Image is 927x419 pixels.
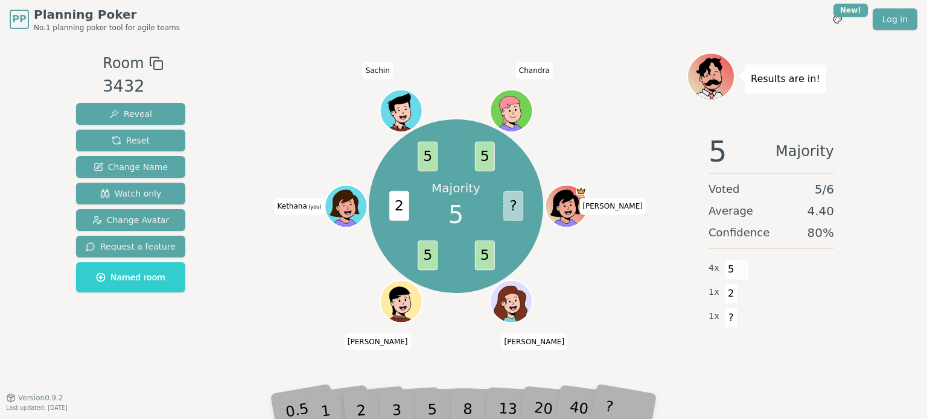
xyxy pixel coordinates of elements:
[724,307,738,328] span: ?
[76,130,185,151] button: Reset
[92,214,170,226] span: Change Avatar
[307,204,322,210] span: (you)
[76,236,185,257] button: Request a feature
[6,405,68,411] span: Last updated: [DATE]
[10,6,180,33] a: PPPlanning PokerNo.1 planning poker tool for agile teams
[12,12,26,27] span: PP
[751,71,820,87] p: Results are in!
[709,181,740,198] span: Voted
[18,393,63,403] span: Version 0.9.2
[418,241,438,271] span: 5
[76,209,185,231] button: Change Avatar
[474,241,494,271] span: 5
[345,333,411,350] span: Click to change your name
[34,23,180,33] span: No.1 planning poker tool for agile teams
[709,203,753,219] span: Average
[709,262,719,275] span: 4 x
[576,186,587,197] span: Natasha is the host
[432,180,480,197] p: Majority
[6,393,63,403] button: Version0.9.2
[448,197,463,233] span: 5
[34,6,180,23] span: Planning Poker
[815,181,834,198] span: 5 / 6
[326,186,366,226] button: Click to change your avatar
[709,224,769,241] span: Confidence
[808,224,834,241] span: 80 %
[76,183,185,204] button: Watch only
[833,4,868,17] div: New!
[103,52,144,74] span: Room
[112,134,150,146] span: Reset
[474,142,494,172] span: 5
[76,103,185,125] button: Reveal
[76,262,185,292] button: Named room
[389,191,409,221] span: 2
[579,198,646,215] span: Click to change your name
[709,310,719,323] span: 1 x
[776,137,834,166] span: Majority
[516,62,553,79] span: Click to change your name
[503,191,523,221] span: ?
[96,271,165,283] span: Named room
[103,74,163,99] div: 3432
[94,161,168,173] span: Change Name
[501,333,567,350] span: Click to change your name
[724,259,738,280] span: 5
[724,283,738,304] span: 2
[363,62,393,79] span: Click to change your name
[709,137,727,166] span: 5
[827,8,849,30] button: New!
[275,198,325,215] span: Click to change your name
[100,187,162,200] span: Watch only
[76,156,185,178] button: Change Name
[418,142,438,172] span: 5
[709,286,719,299] span: 1 x
[109,108,152,120] span: Reveal
[873,8,917,30] a: Log in
[86,241,176,253] span: Request a feature
[807,203,834,219] span: 4.40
